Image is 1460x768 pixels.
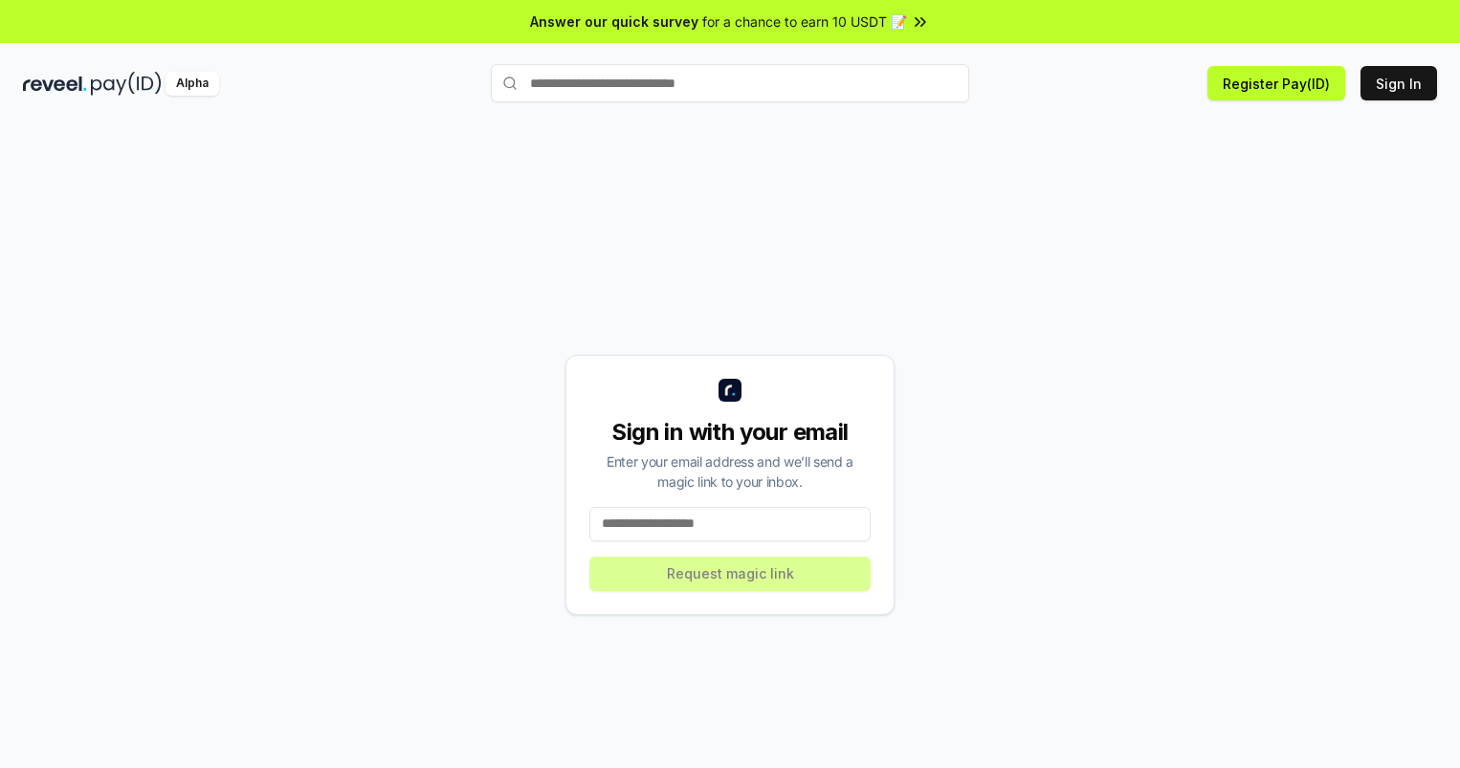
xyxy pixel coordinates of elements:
img: logo_small [719,379,741,402]
button: Sign In [1360,66,1437,100]
div: Enter your email address and we’ll send a magic link to your inbox. [589,451,871,492]
button: Register Pay(ID) [1207,66,1345,100]
div: Alpha [166,72,219,96]
img: pay_id [91,72,162,96]
div: Sign in with your email [589,417,871,448]
span: Answer our quick survey [530,11,698,32]
span: for a chance to earn 10 USDT 📝 [702,11,907,32]
img: reveel_dark [23,72,87,96]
